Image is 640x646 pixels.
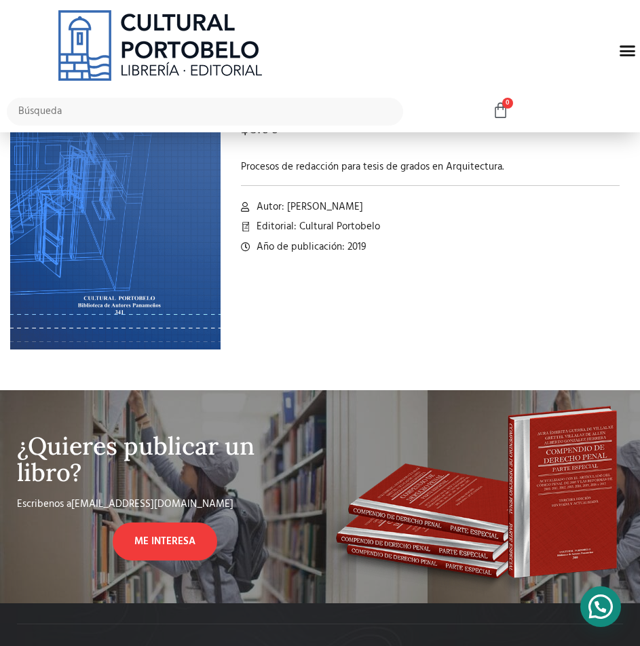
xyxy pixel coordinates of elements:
input: Búsqueda [7,98,403,126]
a: 0 [492,102,509,120]
p: Procesos de redacción para tesis de grados en Arquitectura. [241,159,620,175]
a: [EMAIL_ADDRESS][DOMAIN_NAME] [71,496,233,512]
span: Editorial: Cultural Portobelo [253,219,380,235]
span: ME INTERESA [134,534,195,550]
a: ME INTERESA [113,522,217,561]
span: 0 [502,98,513,109]
span: Año de publicación: 2019 [253,240,366,255]
h2: ¿Quieres publicar un libro? [17,433,314,487]
span: Autor: [PERSON_NAME] [253,199,363,215]
div: Escribenos a [17,497,314,522]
